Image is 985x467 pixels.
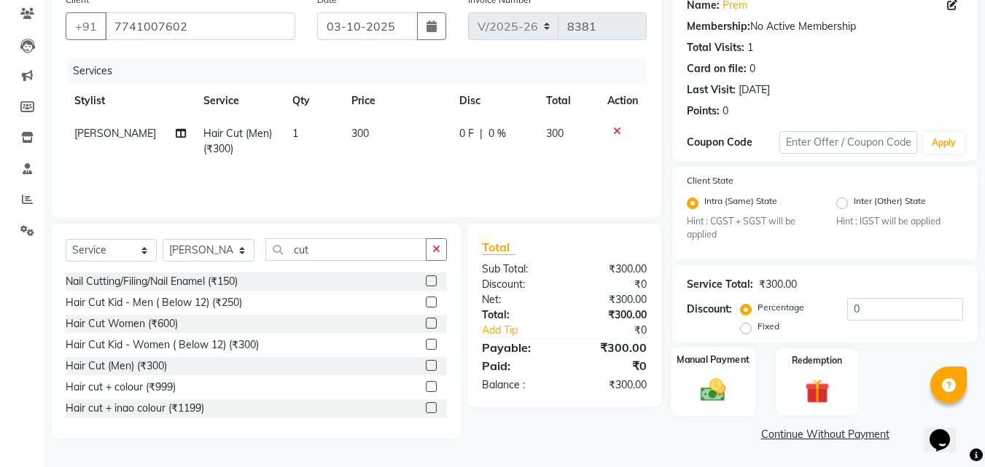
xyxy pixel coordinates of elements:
a: Add Tip [471,323,580,338]
div: Total: [471,307,564,323]
div: Net: [471,292,564,307]
label: Percentage [758,301,804,314]
div: Sub Total: [471,262,564,277]
input: Search by Name/Mobile/Email/Code [105,12,295,40]
div: Points: [687,103,720,119]
div: Discount: [687,302,732,317]
label: Intra (Same) State [704,195,777,212]
div: Service Total: [687,277,753,292]
th: Disc [451,85,537,117]
div: ₹300.00 [564,262,658,277]
a: Continue Without Payment [675,427,975,442]
div: 1 [747,40,753,55]
span: 0 F [459,126,474,141]
button: +91 [66,12,106,40]
div: Hair cut + inao colour (₹1199) [66,401,204,416]
img: _cash.svg [693,376,733,405]
span: Total [482,240,515,255]
label: Client State [687,174,733,187]
div: ₹300.00 [759,277,797,292]
span: Hair Cut (Men) (₹300) [203,127,272,155]
button: Apply [923,132,965,154]
div: ₹0 [564,277,658,292]
th: Stylist [66,85,195,117]
th: Price [343,85,451,117]
div: Last Visit: [687,82,736,98]
div: Balance : [471,377,564,393]
th: Qty [284,85,343,117]
div: Total Visits: [687,40,744,55]
span: 300 [351,127,369,140]
label: Fixed [758,320,779,333]
div: ₹300.00 [564,377,658,393]
div: Paid: [471,357,564,374]
th: Total [537,85,599,117]
div: 0 [750,61,755,76]
div: ₹0 [564,357,658,374]
div: Hair Cut (Men) (₹300) [66,358,167,374]
div: Services [67,58,658,85]
div: Hair Cut Kid - Men ( Below 12) (₹250) [66,295,242,310]
span: 1 [292,127,298,140]
th: Service [195,85,284,117]
div: [DATE] [739,82,770,98]
div: Coupon Code [687,135,779,150]
div: ₹300.00 [564,339,658,356]
div: 0 [723,103,728,119]
label: Redemption [792,354,842,367]
span: 0 % [488,126,506,141]
label: Manual Payment [677,353,750,367]
div: Membership: [687,19,750,34]
div: Hair cut + colour (₹999) [66,380,176,395]
div: Nail Cutting/Filing/Nail Enamel (₹150) [66,274,238,289]
span: [PERSON_NAME] [74,127,156,140]
div: Card on file: [687,61,747,76]
img: _gift.svg [798,376,837,406]
span: 300 [546,127,564,140]
iframe: chat widget [924,409,970,452]
div: ₹300.00 [564,307,658,323]
small: Hint : CGST + SGST will be applied [687,215,814,242]
span: | [480,126,483,141]
div: ₹300.00 [564,292,658,307]
input: Search or Scan [265,238,427,261]
input: Enter Offer / Coupon Code [779,131,917,154]
div: ₹0 [580,323,658,338]
label: Inter (Other) State [854,195,926,212]
div: Hair Cut Women (₹600) [66,316,178,331]
div: Payable: [471,339,564,356]
div: No Active Membership [687,19,963,34]
small: Hint : IGST will be applied [836,215,963,228]
div: Discount: [471,277,564,292]
div: Hair Cut Kid - Women ( Below 12) (₹300) [66,337,259,353]
th: Action [599,85,647,117]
